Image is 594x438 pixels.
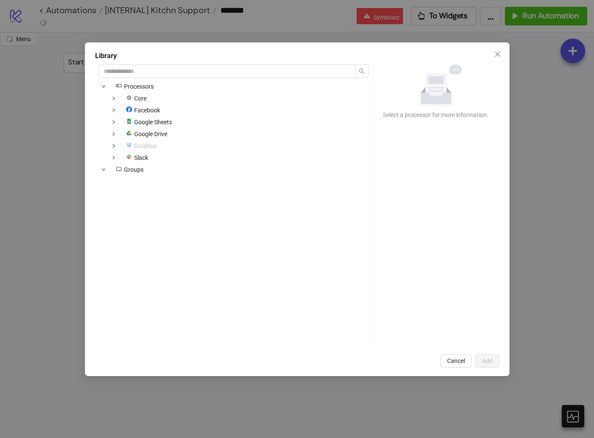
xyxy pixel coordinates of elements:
[134,142,157,149] span: Dropbox
[112,144,116,148] span: down
[121,129,171,139] span: Google Drive
[447,357,465,364] span: Cancel
[112,120,116,124] span: down
[121,153,152,163] span: Slack
[112,132,116,136] span: down
[95,51,499,61] div: Library
[121,141,160,151] span: Dropbox
[112,156,116,160] span: down
[121,93,150,103] span: Core
[134,119,172,126] span: Google Sheets
[491,47,504,61] button: Close
[359,68,365,74] span: search
[110,165,147,175] span: Groups
[379,110,493,120] div: Select a processor for more information.
[112,96,116,100] span: down
[124,83,154,90] span: Processors
[440,354,472,368] button: Cancel
[134,95,146,102] span: Core
[121,105,163,115] span: Facebook
[494,51,501,58] span: close
[112,108,116,112] span: down
[121,117,175,127] span: Google Sheets
[134,131,167,137] span: Google Drive
[134,107,160,114] span: Facebook
[134,154,148,161] span: Slack
[124,166,144,173] span: Groups
[110,81,157,92] span: Processors
[101,167,106,172] span: down
[475,354,499,368] button: Add
[101,84,106,89] span: down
